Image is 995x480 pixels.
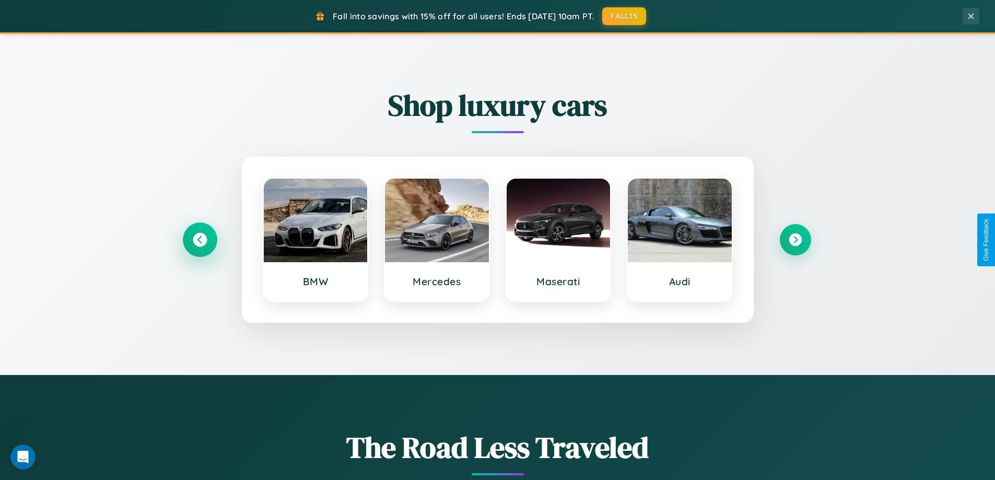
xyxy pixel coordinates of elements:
[638,275,721,288] h3: Audi
[602,7,646,25] button: FALL15
[10,444,36,470] iframe: Intercom live chat
[184,85,811,125] h2: Shop luxury cars
[517,275,600,288] h3: Maserati
[274,275,357,288] h3: BMW
[395,275,478,288] h3: Mercedes
[333,11,594,21] span: Fall into savings with 15% off for all users! Ends [DATE] 10am PT.
[982,219,990,261] div: Give Feedback
[184,427,811,467] h1: The Road Less Traveled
